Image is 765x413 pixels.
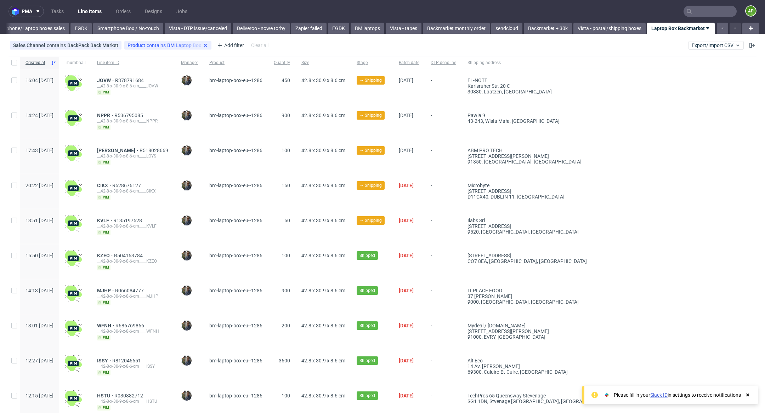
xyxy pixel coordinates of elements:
[97,253,114,258] span: KZEO
[359,77,382,84] span: → Shipping
[279,358,290,363] span: 3600
[70,23,92,34] a: EGDK
[65,320,82,337] img: wHgJFi1I6lmhQAAAABJRU5ErkJggg==
[165,23,231,34] a: Vista - DTP issue/canceled
[274,60,290,66] span: Quantity
[399,218,414,223] span: [DATE]
[25,358,53,363] span: 12:27 [DATE]
[614,391,741,398] div: Please fill in your in settings to receive notifications
[359,252,375,259] span: Shipped
[209,218,262,223] span: bm-laptop-box-eu--1286
[467,334,619,340] div: 91000, EVRY , [GEOGRAPHIC_DATA]
[97,358,112,363] a: ISSY
[359,112,382,119] span: → Shipping
[467,218,619,223] div: ilabs srl
[115,288,145,293] span: R066084777
[182,145,192,155] img: Maciej Sobola
[25,218,53,223] span: 13:51 [DATE]
[209,323,262,328] span: bm-laptop-box-eu--1286
[97,188,170,194] div: __42-8-x-30-9-x-8-6-cm____CIKX
[115,323,146,328] a: R686769866
[284,218,290,223] span: 50
[301,358,345,363] span: 42.8 x 30.9 x 8.6 cm
[97,183,112,188] a: CIKX
[282,113,290,118] span: 900
[491,23,522,34] a: sendcloud
[524,23,572,34] a: Backmarket + 30k
[65,110,82,127] img: wHgJFi1I6lmhQAAAABJRU5ErkJggg==
[67,42,118,48] div: BackPack Back Market
[97,393,114,398] span: HSTU
[181,60,198,66] span: Manager
[301,218,345,223] span: 42.8 x 30.9 x 8.6 cm
[182,356,192,366] img: Maciej Sobola
[112,6,135,17] a: Orders
[359,287,375,294] span: Shipped
[209,393,262,398] span: bm-laptop-box-eu--1286
[328,23,349,34] a: EGDK
[65,355,82,372] img: wHgJFi1I6lmhQAAAABJRU5ErkJggg==
[97,118,170,124] div: __42-8-x-30-9-x-8-6-cm____NPPR
[112,183,142,188] a: R528676127
[97,153,170,159] div: __42-8-x-30-9-x-8-6-cm____LOYS
[113,218,143,223] span: R135197528
[386,23,421,34] a: Vista - tapes
[182,251,192,260] img: Maciej Sobola
[301,288,345,293] span: 42.8 x 30.9 x 8.6 cm
[97,293,170,299] div: __42-8-x-30-9-x-8-6-cm____MJHP
[65,180,82,197] img: wHgJFi1I6lmhQAAAABJRU5ErkJggg==
[467,229,619,235] div: 9520, [GEOGRAPHIC_DATA] , [GEOGRAPHIC_DATA]
[746,6,756,16] figcaption: AP
[47,42,67,48] span: contains
[301,183,345,188] span: 42.8 x 30.9 x 8.6 cm
[65,75,82,92] img: wHgJFi1I6lmhQAAAABJRU5ErkJggg==
[172,6,192,17] a: Jobs
[431,78,456,95] span: -
[47,6,68,17] a: Tasks
[114,393,144,398] a: R030882712
[182,321,192,331] img: Maciej Sobola
[97,90,110,95] span: pim
[209,288,262,293] span: bm-laptop-box-eu--1286
[301,60,345,66] span: Size
[97,195,110,200] span: pim
[209,78,262,83] span: bm-laptop-box-eu--1286
[357,60,387,66] span: Stage
[467,253,619,258] div: [STREET_ADDRESS]
[65,250,82,267] img: wHgJFi1I6lmhQAAAABJRU5ErkJggg==
[359,182,382,189] span: → Shipping
[359,392,375,399] span: Shipped
[97,78,115,83] span: JOVW
[467,194,619,200] div: D11CX40, dUBLIN 11 , [GEOGRAPHIC_DATA]
[467,288,619,293] div: IT PLACE EOOD
[25,323,53,328] span: 13:01 [DATE]
[467,323,619,328] div: Mydeal / [DOMAIN_NAME]
[467,113,619,118] div: Pawia 9
[209,113,262,118] span: bm-laptop-box-eu--1286
[97,160,110,165] span: pim
[291,23,327,34] a: Zapier failed
[25,253,53,258] span: 15:50 [DATE]
[8,6,44,17] button: pma
[250,40,270,50] div: Clear all
[25,78,53,83] span: 16:04 [DATE]
[399,113,413,118] span: [DATE]
[13,42,47,48] span: Sales Channel
[97,288,115,293] span: MJHP
[12,7,22,16] img: logo
[25,183,53,188] span: 20:22 [DATE]
[97,125,110,130] span: pim
[467,153,619,159] div: [STREET_ADDRESS][PERSON_NAME]
[301,78,345,83] span: 42.8 x 30.9 x 8.6 cm
[467,78,619,83] div: EL-NOTE
[115,78,145,83] a: R378791684
[182,216,192,225] img: Maciej Sobola
[282,148,290,153] span: 100
[688,41,744,50] button: Export/Import CSV
[399,148,413,153] span: [DATE]
[112,358,142,363] a: R812046651
[399,288,414,293] span: [DATE]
